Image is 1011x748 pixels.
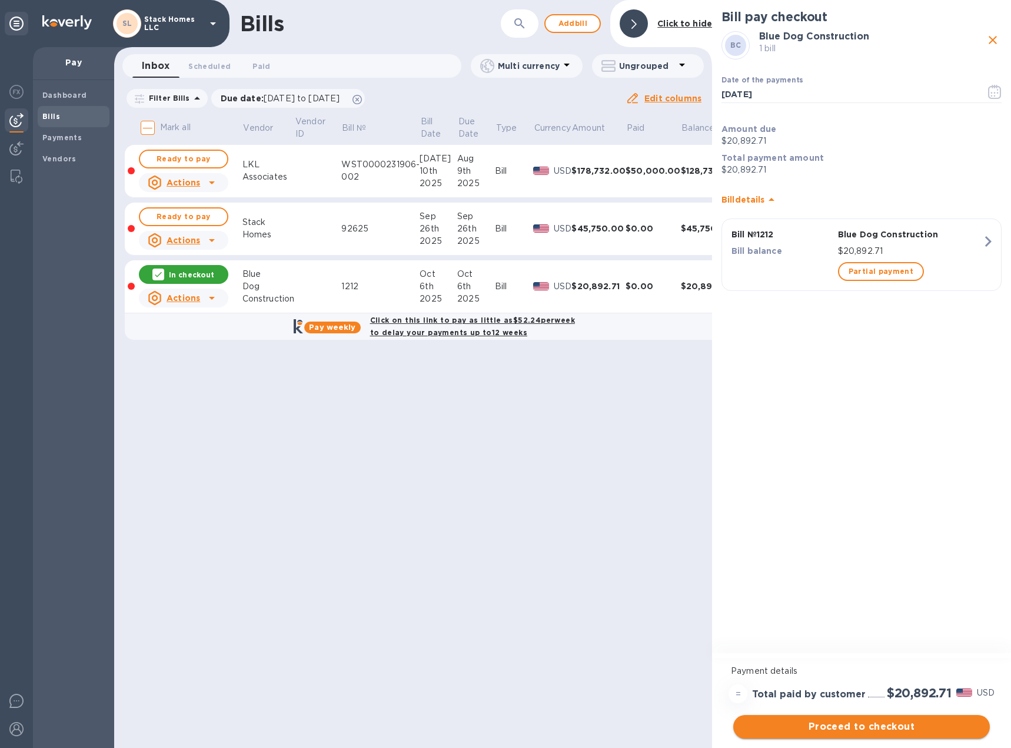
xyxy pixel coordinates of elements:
div: Oct [420,268,457,280]
u: Actions [167,293,200,303]
p: Stack Homes LLC [144,15,203,32]
span: Bill Date [421,115,457,140]
div: WST0000231906-002 [341,158,420,183]
img: USD [533,224,549,233]
img: USD [533,282,549,290]
div: 2025 [420,177,457,190]
p: Bill № [342,122,367,134]
div: 26th [420,223,457,235]
p: $20,892.71 [838,245,982,257]
button: Bill №1212Blue Dog ConstructionBill balance$20,892.71Partial payment [721,219,1002,291]
div: Dog [242,280,295,293]
p: Currency [534,122,571,134]
span: Proceed to checkout [743,720,980,734]
p: USD [554,280,572,293]
span: Type [496,122,533,134]
b: Click on this link to pay as little as $52.24 per week to delay your payments up to 12 weeks [370,316,575,337]
label: Date of the payments [721,77,803,84]
p: USD [554,223,572,235]
b: Amount due [721,124,777,134]
div: Construction [242,293,295,305]
div: Billdetails [721,181,1002,219]
p: Vendor [243,122,273,134]
span: Vendor ID [295,115,341,140]
div: Stack [242,216,295,229]
img: USD [533,167,549,175]
span: Ready to pay [149,210,218,224]
div: $20,892.71 [571,280,626,292]
span: Balance [681,122,730,134]
b: Total payment amount [721,153,824,163]
p: Blue Dog Construction [838,229,982,240]
div: Associates [242,171,295,183]
p: USD [554,165,572,177]
div: [DATE] [420,153,457,165]
u: Actions [167,236,200,245]
b: Dashboard [42,91,87,100]
div: Bill [495,280,533,293]
p: Due Date [458,115,479,140]
span: Amount [573,122,621,134]
div: $178,732.00 [571,165,626,177]
button: Partial payment [838,262,924,281]
div: LKL [242,158,295,171]
div: 26th [457,223,495,235]
p: $20,892.71 [721,135,1002,147]
p: Balance [681,122,714,134]
span: Scheduled [188,60,231,72]
div: Sep [457,210,495,223]
div: 10th [420,165,457,177]
span: Inbox [142,58,169,74]
div: 2025 [457,177,495,190]
h2: $20,892.71 [887,686,952,700]
p: Vendor ID [295,115,325,140]
span: [DATE] to [DATE] [264,94,340,103]
p: Ungrouped [619,60,675,72]
div: $0.00 [626,223,681,234]
p: USD [977,687,995,699]
b: Blue Dog Construction [759,31,869,42]
p: Filter Bills [144,93,190,103]
h1: Bills [240,11,284,36]
button: Ready to pay [139,207,228,226]
b: SL [122,19,132,28]
div: Aug [457,153,495,165]
div: 2025 [420,293,457,305]
h2: Bill pay checkout [721,9,1002,24]
p: Mark all [160,121,191,134]
span: Vendor [243,122,288,134]
p: 1 bill [759,42,984,55]
u: Edit columns [644,94,701,103]
span: Due Date [458,115,494,140]
div: Due date:[DATE] to [DATE] [211,89,365,108]
button: Proceed to checkout [733,715,990,739]
img: USD [956,689,972,697]
div: = [729,684,747,703]
div: Bill [495,223,533,235]
div: Unpin categories [5,12,28,35]
button: Ready to pay [139,150,228,168]
div: 2025 [457,235,495,247]
div: $45,750.00 [571,223,626,234]
span: Paid [252,60,270,72]
p: Due date : [221,92,346,104]
p: Bill balance [731,245,833,257]
div: 2025 [420,235,457,247]
span: Paid [627,122,660,134]
p: Paid [627,122,645,134]
div: Oct [457,268,495,280]
p: Amount [573,122,606,134]
b: Click to hide [657,19,712,28]
div: $20,892.71 [681,280,735,292]
p: Type [496,122,517,134]
span: Bill № [342,122,382,134]
p: Multi currency [498,60,560,72]
h3: Total paid by customer [752,689,866,700]
b: BC [730,41,741,49]
p: In checkout [169,270,214,280]
p: Bill № 1212 [731,229,833,240]
span: Partial payment [849,264,913,279]
div: $45,750.00 [681,223,735,234]
div: Blue [242,268,295,280]
div: 9th [457,165,495,177]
